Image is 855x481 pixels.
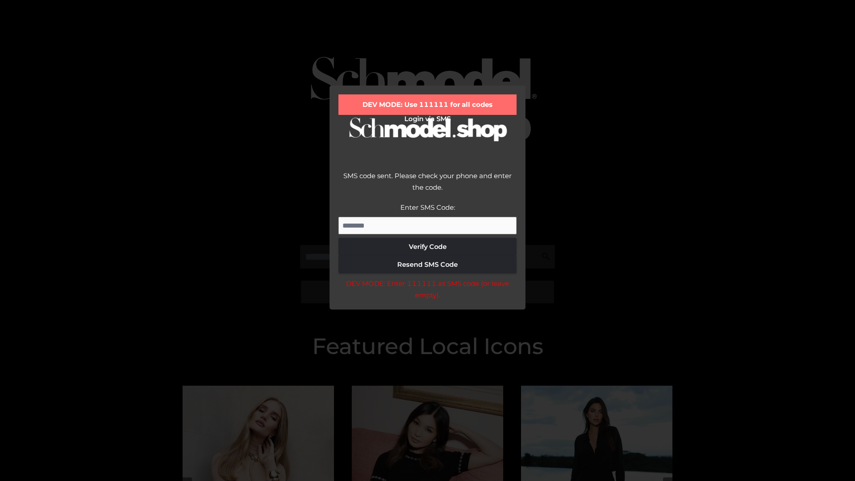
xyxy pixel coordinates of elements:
[338,256,517,273] button: Resend SMS Code
[400,203,455,212] label: Enter SMS Code:
[338,238,517,256] button: Verify Code
[338,115,517,123] h2: Login via SMS
[338,278,517,301] div: DEV MODE: Enter 111111 as SMS code (or leave empty).
[338,94,517,115] div: DEV MODE: Use 111111 for all codes
[338,170,517,202] div: SMS code sent. Please check your phone and enter the code.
